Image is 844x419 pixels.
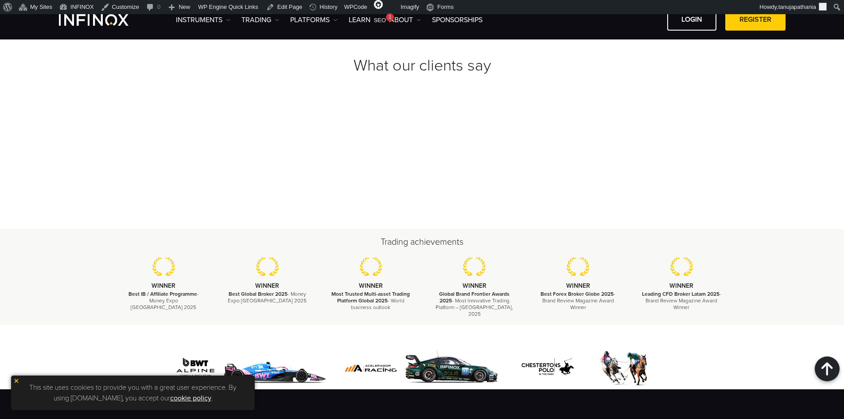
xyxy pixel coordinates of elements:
p: - Brand Review Magazine Award Winner [537,291,619,311]
a: cookie policy [170,394,211,403]
strong: Best IB / Affiliate Programme [128,291,197,297]
strong: WINNER [255,282,279,290]
img: yellow close icon [13,378,19,384]
span: SEO [374,17,386,23]
strong: WINNER [566,282,590,290]
strong: Global Brand Frontier Awards 2025 [439,291,510,304]
p: - Brand Review Magazine Award Winner [641,291,722,311]
a: ABOUT [389,15,421,25]
strong: WINNER [359,282,383,290]
strong: WINNER [152,282,175,290]
div: 1 [386,13,394,21]
span: tanujapathania [778,4,816,10]
strong: WINNER [463,282,486,290]
strong: Leading CFD Broker Latam 2025 [642,291,720,297]
h2: Trading achievements [112,236,732,248]
a: TRADING [241,15,279,25]
a: Learn [349,15,378,25]
strong: WINNER [669,282,693,290]
strong: Most Trusted Multi-asset Trading Platform Global 2025 [331,291,410,304]
p: - Most Innovative Trading Platform – [GEOGRAPHIC_DATA], 2025 [434,291,515,318]
p: - World business outlook [330,291,412,311]
strong: Best Global Broker 2025 [229,291,288,297]
a: SPONSORSHIPS [432,15,482,25]
h2: What our clients say [112,56,732,75]
p: This site uses cookies to provide you with a great user experience. By using [DOMAIN_NAME], you a... [16,380,250,406]
a: LOGIN [667,9,716,31]
a: Instruments [176,15,230,25]
a: INFINOX Logo [59,14,149,26]
p: - Money Expo [GEOGRAPHIC_DATA] 2025 [226,291,308,304]
a: REGISTER [725,9,786,31]
p: - Money Expo [GEOGRAPHIC_DATA] 2025 [123,291,205,311]
a: PLATFORMS [290,15,338,25]
strong: Best Forex Broker Globe 2025 [541,291,614,297]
